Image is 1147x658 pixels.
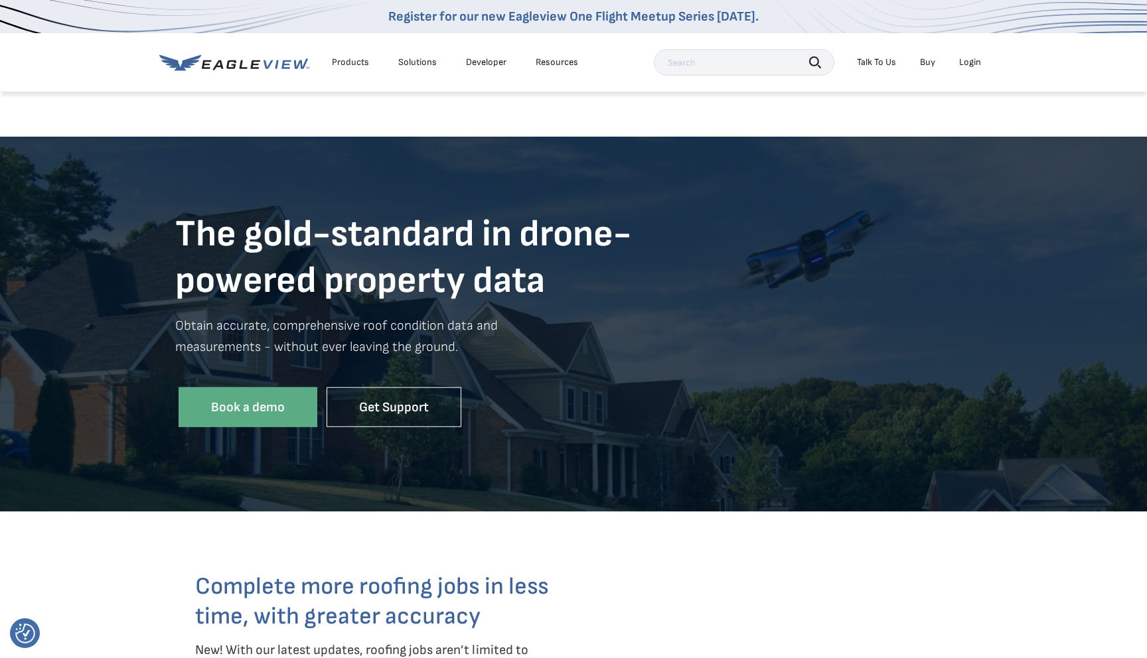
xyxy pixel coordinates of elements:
a: Buy [920,56,935,68]
div: Talk To Us [857,56,896,68]
h3: Complete more roofing jobs in less time, with greater accuracy [195,572,564,631]
div: Products [332,56,369,68]
button: Consent Preferences [15,624,35,643]
h1: The gold-standard in drone- powered property data [175,211,972,304]
div: Solutions [398,56,437,68]
a: Book a demo [179,387,317,427]
a: Register for our new Eagleview One Flight Meetup Series [DATE]. [388,9,759,25]
a: Developer [466,56,506,68]
a: Get Support [327,387,461,427]
div: Login [959,56,981,68]
div: Resources [536,56,578,68]
input: Search [654,49,834,76]
p: Obtain accurate, comprehensive roof condition data and measurements - without ever leaving the gr... [175,314,972,377]
img: Revisit consent button [15,624,35,643]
